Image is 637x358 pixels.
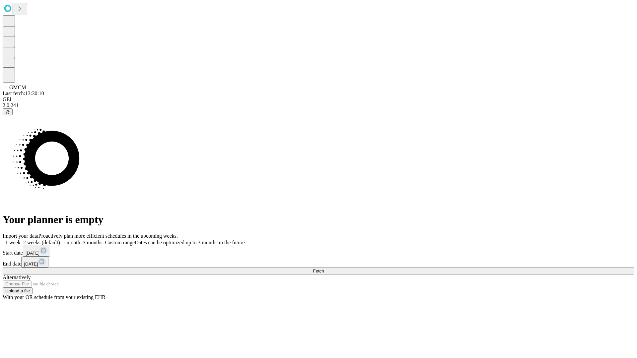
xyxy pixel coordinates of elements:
[21,257,48,268] button: [DATE]
[3,96,634,102] div: GEI
[23,240,60,245] span: 2 weeks (default)
[3,274,31,280] span: Alternatively
[3,294,106,300] span: With your OR schedule from your existing EHR
[3,213,634,226] h1: Your planner is empty
[38,233,178,239] span: Proactively plan more efficient schedules in the upcoming weeks.
[3,108,13,115] button: @
[3,268,634,274] button: Fetch
[24,262,38,267] span: [DATE]
[135,240,246,245] span: Dates can be optimized up to 3 months in the future.
[3,90,44,96] span: Last fetch: 13:30:10
[3,233,38,239] span: Import your data
[63,240,80,245] span: 1 month
[105,240,135,245] span: Custom range
[83,240,103,245] span: 3 months
[3,102,634,108] div: 2.0.241
[23,246,50,257] button: [DATE]
[26,251,39,256] span: [DATE]
[3,257,634,268] div: End date
[9,85,26,90] span: GMCM
[313,268,324,273] span: Fetch
[3,246,634,257] div: Start date
[5,240,21,245] span: 1 week
[3,287,33,294] button: Upload a file
[5,109,10,114] span: @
